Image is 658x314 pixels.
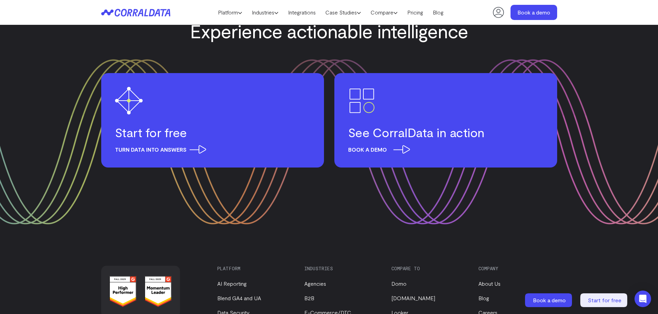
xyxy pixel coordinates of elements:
span: Book a demo [533,297,566,303]
span: Turn data into answers [115,145,206,154]
h3: Industries [304,266,380,271]
a: Start for free [580,293,629,307]
h3: See CorralData in action [348,125,543,140]
a: Book a demo [525,293,573,307]
a: Domo [391,280,407,287]
a: Platform [213,7,247,18]
a: Case Studies [321,7,366,18]
div: Open Intercom Messenger [635,291,651,307]
a: Integrations [283,7,321,18]
a: About Us [478,280,500,287]
a: AI Reporting [217,280,247,287]
a: [DOMAIN_NAME] [391,295,435,301]
span: Start for free [588,297,621,303]
a: Blog [478,295,489,301]
a: B2B [304,295,314,301]
a: Pricing [402,7,428,18]
span: Book a demo [348,145,407,154]
a: Compare [366,7,402,18]
h3: Compare to [391,266,467,271]
a: Blend GA4 and UA [217,295,261,301]
a: Agencies [304,280,326,287]
h3: Company [478,266,554,271]
a: Book a demo [511,5,557,20]
h3: Platform [217,266,293,271]
a: Blog [428,7,448,18]
a: Industries [247,7,283,18]
a: Start for free Turn data into answers [101,73,324,168]
h3: Start for free [115,125,310,140]
a: See CorralData in action Book a demo [334,73,557,168]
